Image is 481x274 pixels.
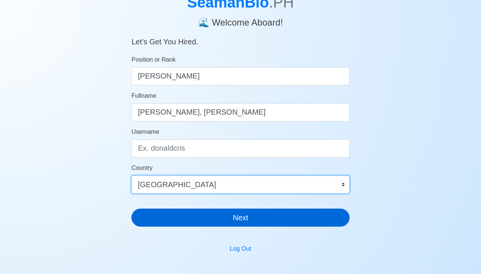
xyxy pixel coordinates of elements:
[131,103,350,121] input: Your Fullname
[131,28,350,46] h5: Let’s Get You Hired.
[131,56,175,63] span: Position or Rank
[131,11,350,28] h4: 🌊 Welcome Aboard!
[131,139,350,157] input: Ex. donaldcris
[225,242,256,256] button: Log Out
[131,92,156,99] span: Fullname
[131,209,350,227] button: Next
[131,163,152,173] label: Country
[131,67,350,85] input: ex. 2nd Officer w/Master License
[131,129,159,135] span: Username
